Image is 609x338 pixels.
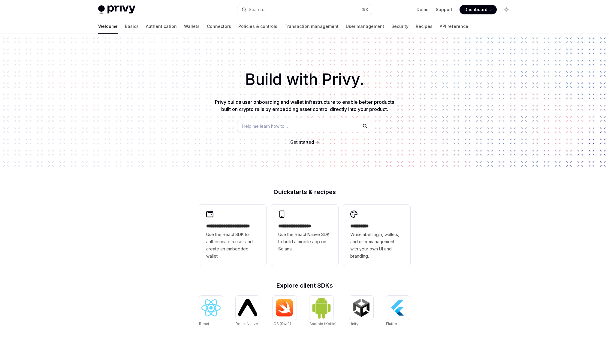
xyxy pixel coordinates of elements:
[436,7,452,13] a: Support
[309,322,336,326] span: Android (Kotlin)
[201,299,221,316] img: React
[349,296,373,327] a: UnityUnity
[206,231,259,260] span: Use the React SDK to authenticate a user and create an embedded wallet.
[386,296,410,327] a: FlutterFlutter
[271,205,338,266] a: **** **** **** ***Use the React Native SDK to build a mobile app on Solana.
[238,299,257,316] img: React Native
[502,5,511,14] button: Toggle dark mode
[388,298,408,317] img: Flutter
[460,5,497,14] a: Dashboard
[290,139,314,145] a: Get started
[309,296,336,327] a: Android (Kotlin)Android (Kotlin)
[312,296,331,319] img: Android (Kotlin)
[343,205,410,266] a: **** *****Whitelabel login, wallets, and user management with your own UI and branding.
[98,19,118,34] a: Welcome
[362,7,368,12] span: ⌘ K
[146,19,177,34] a: Authentication
[417,7,429,13] a: Demo
[290,139,314,145] span: Get started
[386,322,397,326] span: Flutter
[273,322,291,326] span: iOS (Swift)
[215,99,394,112] span: Privy builds user onboarding and wallet infrastructure to enable better products built on crypto ...
[10,68,599,91] h1: Build with Privy.
[285,19,339,34] a: Transaction management
[184,19,200,34] a: Wallets
[350,231,403,260] span: Whitelabel login, wallets, and user management with your own UI and branding.
[273,296,297,327] a: iOS (Swift)iOS (Swift)
[349,322,358,326] span: Unity
[464,7,487,13] span: Dashboard
[242,123,288,129] span: Help me learn how to…
[278,231,331,253] span: Use the React Native SDK to build a mobile app on Solana.
[199,283,410,289] h2: Explore client SDKs
[125,19,139,34] a: Basics
[275,299,294,317] img: iOS (Swift)
[207,19,231,34] a: Connectors
[440,19,468,34] a: API reference
[199,322,209,326] span: React
[199,296,223,327] a: ReactReact
[352,298,371,317] img: Unity
[199,189,410,195] h2: Quickstarts & recipes
[391,19,409,34] a: Security
[238,19,277,34] a: Policies & controls
[346,19,384,34] a: User management
[237,4,372,15] button: Search...⌘K
[236,296,260,327] a: React NativeReact Native
[416,19,433,34] a: Recipes
[249,6,266,13] div: Search...
[98,5,135,14] img: light logo
[236,322,258,326] span: React Native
